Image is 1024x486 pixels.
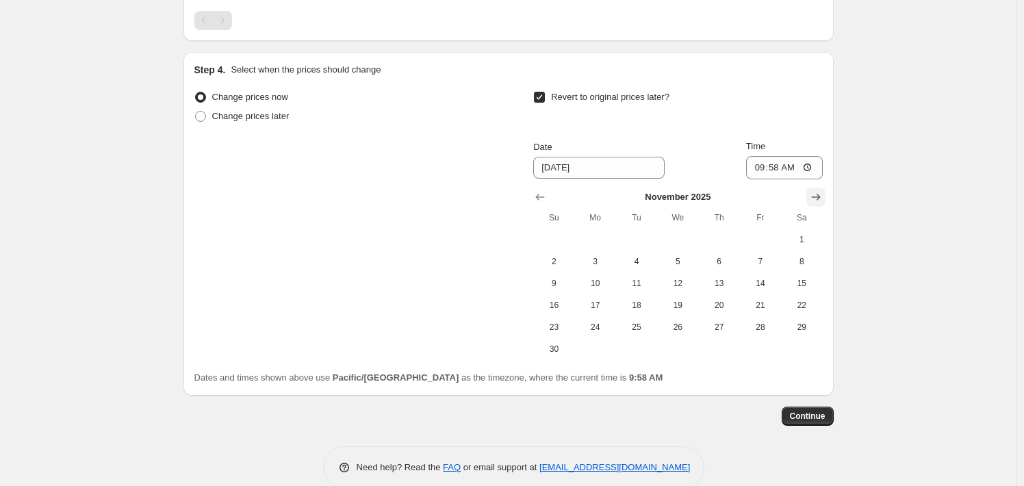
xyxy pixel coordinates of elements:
[533,207,574,229] th: Sunday
[745,300,776,311] span: 21
[533,157,665,179] input: 10/2/2025
[745,278,776,289] span: 14
[212,92,288,102] span: Change prices now
[740,316,781,338] button: Friday November 28 2025
[786,300,817,311] span: 22
[575,294,616,316] button: Monday November 17 2025
[580,212,611,223] span: Mo
[745,212,776,223] span: Fr
[622,212,652,223] span: Tu
[790,411,825,422] span: Continue
[580,300,611,311] span: 17
[704,278,734,289] span: 13
[622,322,652,333] span: 25
[539,212,569,223] span: Su
[745,322,776,333] span: 28
[194,11,232,30] nav: Pagination
[443,462,461,472] a: FAQ
[786,322,817,333] span: 29
[616,251,657,272] button: Tuesday November 4 2025
[740,251,781,272] button: Friday November 7 2025
[539,344,569,355] span: 30
[698,251,739,272] button: Thursday November 6 2025
[333,372,459,383] b: Pacific/[GEOGRAPHIC_DATA]
[786,256,817,267] span: 8
[698,272,739,294] button: Thursday November 13 2025
[786,278,817,289] span: 15
[539,256,569,267] span: 2
[622,256,652,267] span: 4
[746,156,823,179] input: 12:00
[461,462,539,472] span: or email support at
[698,316,739,338] button: Thursday November 27 2025
[740,207,781,229] th: Friday
[781,294,822,316] button: Saturday November 22 2025
[580,256,611,267] span: 3
[698,207,739,229] th: Thursday
[580,278,611,289] span: 10
[616,316,657,338] button: Tuesday November 25 2025
[663,278,693,289] span: 12
[357,462,444,472] span: Need help? Read the
[580,322,611,333] span: 24
[786,234,817,245] span: 1
[533,294,574,316] button: Sunday November 16 2025
[663,256,693,267] span: 5
[533,251,574,272] button: Sunday November 2 2025
[212,111,290,121] span: Change prices later
[786,212,817,223] span: Sa
[575,207,616,229] th: Monday
[657,207,698,229] th: Wednesday
[781,272,822,294] button: Saturday November 15 2025
[194,63,226,77] h2: Step 4.
[539,322,569,333] span: 23
[533,316,574,338] button: Sunday November 23 2025
[745,256,776,267] span: 7
[539,462,690,472] a: [EMAIL_ADDRESS][DOMAIN_NAME]
[746,141,765,151] span: Time
[616,207,657,229] th: Tuesday
[231,63,381,77] p: Select when the prices should change
[781,229,822,251] button: Saturday November 1 2025
[575,272,616,294] button: Monday November 10 2025
[698,294,739,316] button: Thursday November 20 2025
[704,256,734,267] span: 6
[704,322,734,333] span: 27
[622,300,652,311] span: 18
[806,188,825,207] button: Show next month, December 2025
[533,272,574,294] button: Sunday November 9 2025
[704,300,734,311] span: 20
[740,294,781,316] button: Friday November 21 2025
[530,188,550,207] button: Show previous month, October 2025
[551,92,669,102] span: Revert to original prices later?
[539,300,569,311] span: 16
[704,212,734,223] span: Th
[657,316,698,338] button: Wednesday November 26 2025
[781,251,822,272] button: Saturday November 8 2025
[629,372,663,383] b: 9:58 AM
[657,272,698,294] button: Wednesday November 12 2025
[663,300,693,311] span: 19
[533,338,574,360] button: Sunday November 30 2025
[657,294,698,316] button: Wednesday November 19 2025
[663,322,693,333] span: 26
[781,207,822,229] th: Saturday
[575,316,616,338] button: Monday November 24 2025
[539,278,569,289] span: 9
[663,212,693,223] span: We
[781,316,822,338] button: Saturday November 29 2025
[616,272,657,294] button: Tuesday November 11 2025
[782,407,834,426] button: Continue
[740,272,781,294] button: Friday November 14 2025
[575,251,616,272] button: Monday November 3 2025
[616,294,657,316] button: Tuesday November 18 2025
[657,251,698,272] button: Wednesday November 5 2025
[622,278,652,289] span: 11
[194,372,663,383] span: Dates and times shown above use as the timezone, where the current time is
[533,142,552,152] span: Date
